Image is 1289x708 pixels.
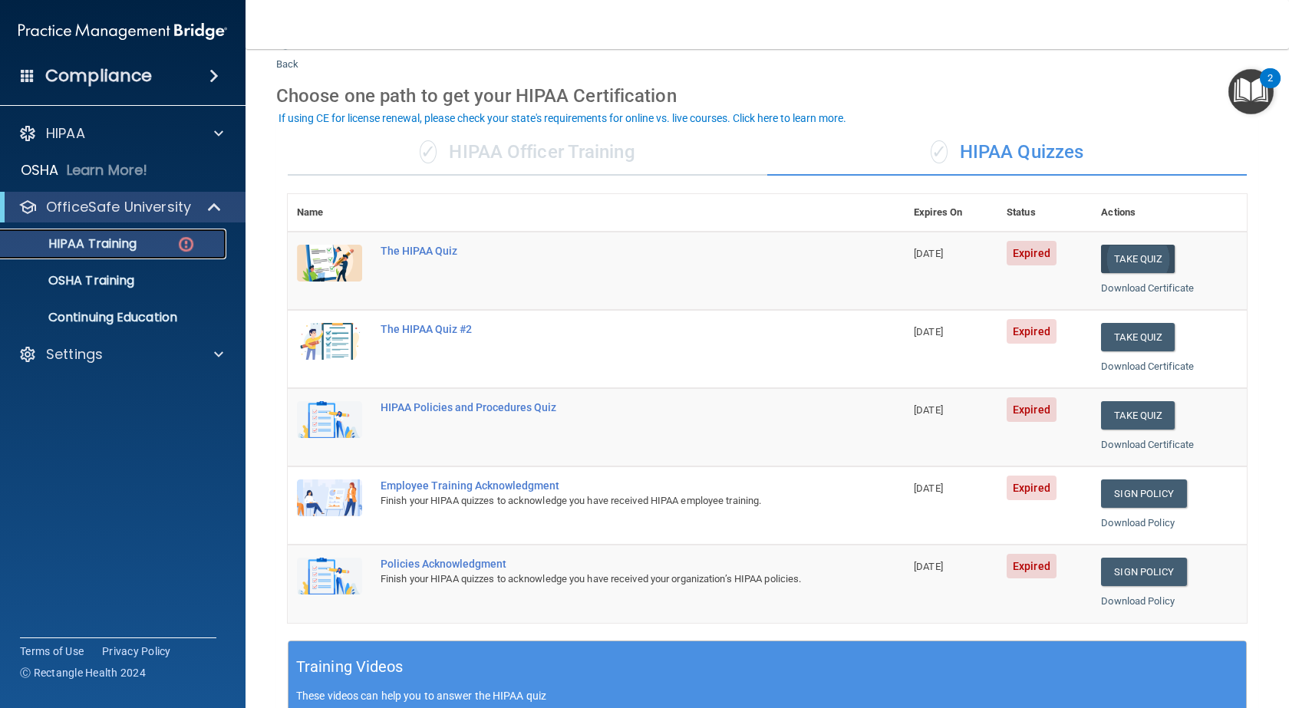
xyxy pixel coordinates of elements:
[1007,241,1057,265] span: Expired
[1092,194,1247,232] th: Actions
[914,404,943,416] span: [DATE]
[1007,319,1057,344] span: Expired
[1101,245,1175,273] button: Take Quiz
[67,161,148,179] p: Learn More!
[1007,476,1057,500] span: Expired
[1101,323,1175,351] button: Take Quiz
[45,65,152,87] h4: Compliance
[1101,595,1175,607] a: Download Policy
[381,401,828,413] div: HIPAA Policies and Procedures Quiz
[18,16,227,47] img: PMB logo
[296,654,404,680] h5: Training Videos
[288,194,371,232] th: Name
[1101,479,1186,508] a: Sign Policy
[1228,69,1274,114] button: Open Resource Center, 2 new notifications
[46,198,191,216] p: OfficeSafe University
[20,665,146,680] span: Ⓒ Rectangle Health 2024
[997,194,1092,232] th: Status
[10,310,219,325] p: Continuing Education
[914,561,943,572] span: [DATE]
[21,161,59,179] p: OSHA
[296,690,1238,702] p: These videos can help you to answer the HIPAA quiz
[1101,439,1194,450] a: Download Certificate
[1101,558,1186,586] a: Sign Policy
[18,198,223,216] a: OfficeSafe University
[279,113,846,123] div: If using CE for license renewal, please check your state's requirements for online vs. live cours...
[1101,361,1194,372] a: Download Certificate
[288,130,767,176] div: HIPAA Officer Training
[914,326,943,338] span: [DATE]
[1101,517,1175,529] a: Download Policy
[1007,397,1057,422] span: Expired
[276,110,849,126] button: If using CE for license renewal, please check your state's requirements for online vs. live cours...
[767,130,1247,176] div: HIPAA Quizzes
[18,345,223,364] a: Settings
[46,345,103,364] p: Settings
[1101,282,1194,294] a: Download Certificate
[905,194,997,232] th: Expires On
[18,124,223,143] a: HIPAA
[176,235,196,254] img: danger-circle.6113f641.png
[10,273,134,288] p: OSHA Training
[276,40,298,70] a: Back
[381,245,828,257] div: The HIPAA Quiz
[1101,401,1175,430] button: Take Quiz
[10,236,137,252] p: HIPAA Training
[1268,78,1273,98] div: 2
[914,482,943,494] span: [DATE]
[102,644,171,659] a: Privacy Policy
[914,248,943,259] span: [DATE]
[381,558,828,570] div: Policies Acknowledgment
[381,570,828,588] div: Finish your HIPAA quizzes to acknowledge you have received your organization’s HIPAA policies.
[381,479,828,492] div: Employee Training Acknowledgment
[381,492,828,510] div: Finish your HIPAA quizzes to acknowledge you have received HIPAA employee training.
[931,140,948,163] span: ✓
[420,140,437,163] span: ✓
[20,644,84,659] a: Terms of Use
[381,323,828,335] div: The HIPAA Quiz #2
[1007,554,1057,578] span: Expired
[46,124,85,143] p: HIPAA
[276,74,1258,118] div: Choose one path to get your HIPAA Certification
